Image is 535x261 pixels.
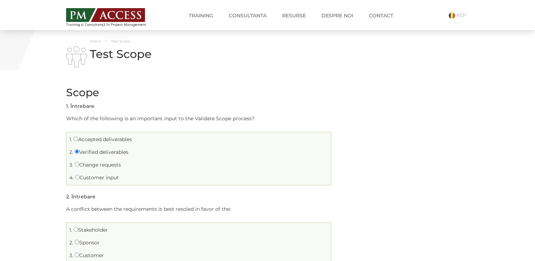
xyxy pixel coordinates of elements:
[184,8,219,23] a: Training
[316,8,359,23] a: Despre noi
[69,252,73,259] span: 3.
[69,149,73,155] span: 2.
[69,174,74,181] span: 4.
[66,23,159,27] span: Training și Consultanță în Project Management
[66,46,87,67] img: i-02.png
[66,48,331,60] h1: Test Scope
[75,149,128,155] label: Verified deliverables
[66,193,69,200] span: 2
[90,39,101,43] a: Home
[69,227,72,233] span: 1.
[75,175,80,179] input: Customer input
[66,103,68,109] span: 1
[66,104,94,109] h5: . Întrebare
[75,149,79,154] input: Verified deliverables
[75,253,79,257] input: Customer
[449,12,455,19] img: Romana
[75,162,121,168] label: Change requests
[449,12,469,18] a: RO
[74,227,78,232] input: Stakeholder
[66,194,95,199] h5: . Întrebare
[75,240,79,244] input: Sponsor
[277,8,311,23] a: Resurse
[75,174,119,181] label: Customer input
[223,8,272,23] a: Consultanta
[364,8,399,23] a: Contact
[75,162,79,167] input: Change requests
[66,6,159,27] a: Training și Consultanță în Project Management
[75,252,104,259] label: Customer
[69,136,72,143] span: 1.
[69,162,73,168] span: 3.
[66,114,331,123] p: Which of the following is an important input to the Validate Scope process?
[66,8,145,22] img: PM ACCESS - Echipa traineri si consultanti certificati PMP: Narciss Popescu, Mihai Olaru, Monica ...
[74,136,132,143] label: Accepted deliverables
[66,206,231,212] span: A conflict between the requirements is best resoled in favor of the:
[111,39,130,43] span: Test Scope
[66,87,331,98] h2: Scope
[69,239,73,246] span: 2.
[74,137,78,141] input: Accepted deliverables
[74,227,108,233] label: Stakeholder
[75,239,100,246] label: Sponsor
